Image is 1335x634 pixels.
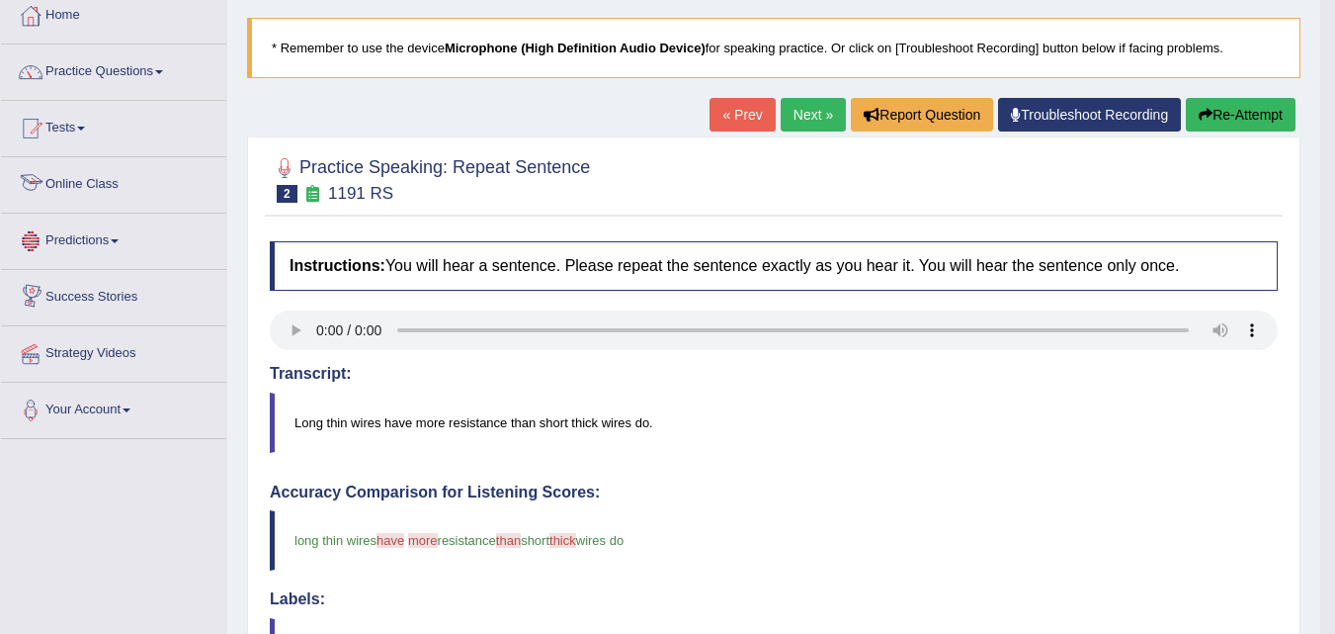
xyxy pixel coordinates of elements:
a: Troubleshoot Recording [998,98,1181,132]
span: wires do [576,533,624,548]
span: long thin wires [294,533,376,548]
blockquote: * Remember to use the device for speaking practice. Or click on [Troubleshoot Recording] button b... [247,18,1300,78]
a: Strategy Videos [1,326,226,376]
h4: Labels: [270,590,1278,608]
h4: You will hear a sentence. Please repeat the sentence exactly as you hear it. You will hear the se... [270,241,1278,291]
a: Practice Questions [1,45,226,94]
a: Next » [781,98,846,132]
small: Exam occurring question [302,185,323,204]
button: Report Question [851,98,993,132]
span: 2 [277,185,297,203]
h4: Accuracy Comparison for Listening Scores: [270,484,1278,501]
blockquote: Long thin wires have more resistance than short thick wires do. [270,393,1278,453]
button: Re-Attempt [1186,98,1295,132]
span: short [521,533,549,548]
h4: Transcript: [270,365,1278,383]
a: Predictions [1,214,226,263]
span: than [496,533,521,548]
h2: Practice Speaking: Repeat Sentence [270,153,590,203]
span: resistance [438,533,496,548]
b: Microphone (High Definition Audio Device) [445,41,706,55]
a: Success Stories [1,270,226,319]
a: Online Class [1,157,226,207]
b: Instructions: [290,257,385,274]
a: Your Account [1,383,226,432]
span: thick [549,533,576,548]
span: have [376,533,404,548]
span: more [408,533,438,548]
a: Tests [1,101,226,150]
small: 1191 RS [328,184,393,203]
a: « Prev [709,98,775,132]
